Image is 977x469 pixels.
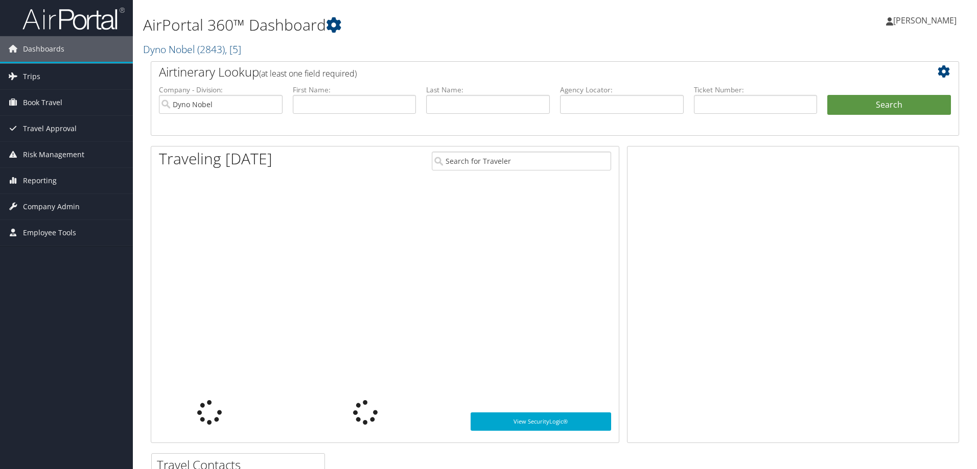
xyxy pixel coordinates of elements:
[143,42,241,56] a: Dyno Nobel
[893,15,957,26] span: [PERSON_NAME]
[23,220,76,245] span: Employee Tools
[23,90,62,115] span: Book Travel
[23,168,57,193] span: Reporting
[886,5,967,36] a: [PERSON_NAME]
[827,95,951,115] button: Search
[23,36,64,62] span: Dashboards
[159,148,272,169] h1: Traveling [DATE]
[426,85,550,95] label: Last Name:
[159,63,883,81] h2: Airtinerary Lookup
[694,85,818,95] label: Ticket Number:
[432,152,611,170] input: Search for Traveler
[197,42,225,56] span: ( 2843 )
[22,7,125,31] img: airportal-logo.png
[225,42,241,56] span: , [ 5 ]
[471,412,611,431] a: View SecurityLogic®
[23,194,80,219] span: Company Admin
[560,85,684,95] label: Agency Locator:
[23,116,77,141] span: Travel Approval
[293,85,416,95] label: First Name:
[23,142,84,167] span: Risk Management
[159,85,283,95] label: Company - Division:
[259,68,357,79] span: (at least one field required)
[23,64,40,89] span: Trips
[143,14,692,36] h1: AirPortal 360™ Dashboard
